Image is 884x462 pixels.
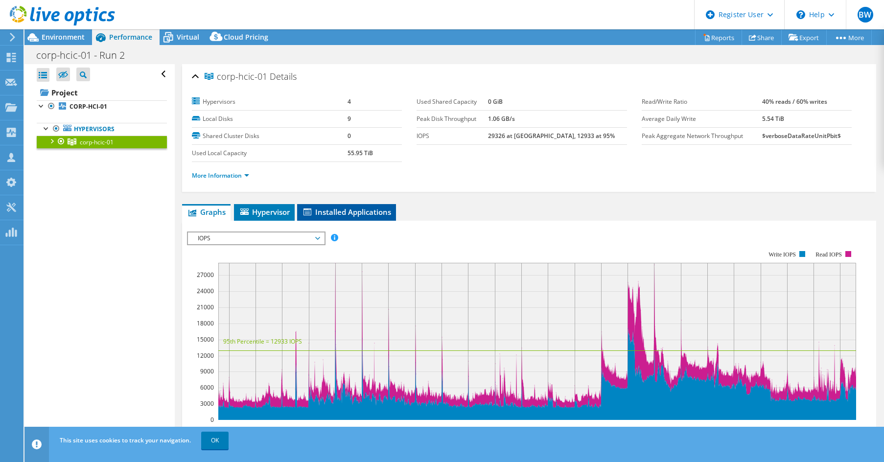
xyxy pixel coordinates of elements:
[753,425,768,433] text: 08:00
[762,132,841,140] b: $verboseDataRateUnitPbit$
[197,335,214,344] text: 15000
[642,97,762,107] label: Read/Write Ratio
[417,114,488,124] label: Peak Disk Throughput
[348,115,351,123] b: 9
[381,425,396,433] text: 04:00
[417,131,488,141] label: IOPS
[197,319,214,327] text: 18000
[796,10,805,19] svg: \n
[239,207,290,217] span: Hypervisor
[833,425,848,433] text: 14:00
[187,207,226,217] span: Graphs
[70,102,107,111] b: CORP-HCI-01
[192,131,348,141] label: Shared Cluster Disks
[762,97,827,106] b: 40% reads / 60% writes
[488,132,615,140] b: 29326 at [GEOGRAPHIC_DATA], 12933 at 95%
[768,251,796,258] text: Write IOPS
[192,97,348,107] label: Hypervisors
[348,97,351,106] b: 4
[270,70,297,82] span: Details
[248,425,263,433] text: 18:00
[354,425,370,433] text: 02:00
[762,115,784,123] b: 5.54 TiB
[567,425,582,433] text: 18:00
[417,97,488,107] label: Used Shared Capacity
[540,425,556,433] text: 16:00
[642,114,762,124] label: Average Daily Write
[434,425,449,433] text: 08:00
[488,97,503,106] b: 0 GiB
[197,303,214,311] text: 21000
[620,425,635,433] text: 22:00
[80,138,114,146] span: corp-hcic-01
[742,30,782,45] a: Share
[642,131,762,141] label: Peak Aggregate Network Throughput
[42,32,85,42] span: Environment
[193,232,319,244] span: IOPS
[197,351,214,360] text: 12000
[224,32,268,42] span: Cloud Pricing
[37,136,167,148] a: corp-hcic-01
[275,425,290,433] text: 20:00
[200,383,214,392] text: 6000
[37,85,167,100] a: Project
[826,30,872,45] a: More
[201,432,229,449] a: OK
[806,425,821,433] text: 12:00
[695,30,742,45] a: Reports
[200,367,214,375] text: 9000
[858,7,873,23] span: BW
[222,425,237,433] text: 16:00
[192,148,348,158] label: Used Local Capacity
[348,132,351,140] b: 0
[192,171,249,180] a: More Information
[488,425,503,433] text: 12:00
[37,123,167,136] a: Hypervisors
[223,337,302,346] text: 95th Percentile = 12933 IOPS
[780,425,795,433] text: 10:00
[32,50,140,61] h1: corp-hcic-01 - Run 2
[197,287,214,295] text: 24000
[594,425,609,433] text: 20:00
[816,251,842,258] text: Read IOPS
[210,416,214,424] text: 0
[700,425,715,433] text: 04:00
[674,425,689,433] text: 02:00
[177,32,199,42] span: Virtual
[109,32,152,42] span: Performance
[197,271,214,279] text: 27000
[200,399,214,408] text: 3000
[461,425,476,433] text: 10:00
[205,72,267,82] span: corp-hcic-01
[726,425,742,433] text: 06:00
[192,114,348,124] label: Local Disks
[514,425,529,433] text: 14:00
[302,207,391,217] span: Installed Applications
[328,425,343,433] text: 00:00
[60,436,191,444] span: This site uses cookies to track your navigation.
[408,425,423,433] text: 06:00
[302,425,317,433] text: 22:00
[488,115,515,123] b: 1.06 GB/s
[37,100,167,113] a: CORP-HCI-01
[647,425,662,433] text: 00:00
[348,149,373,157] b: 55.95 TiB
[781,30,827,45] a: Export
